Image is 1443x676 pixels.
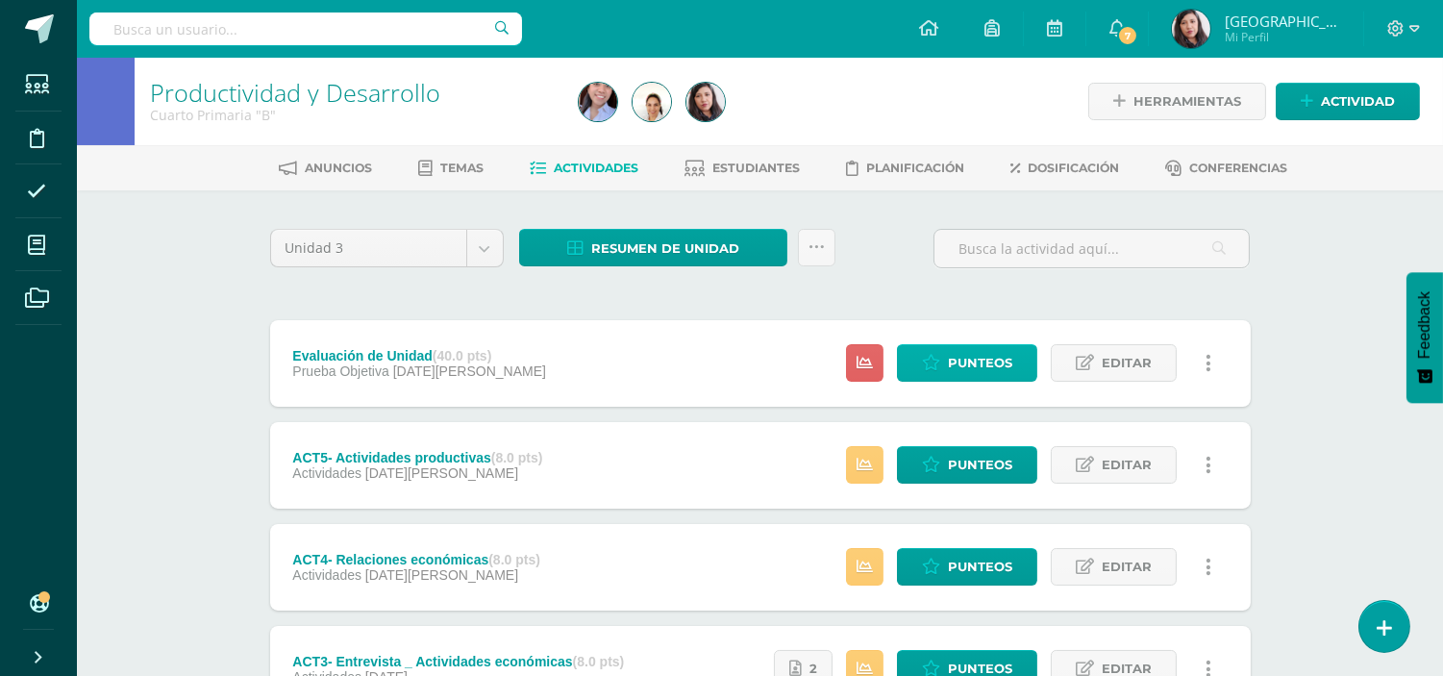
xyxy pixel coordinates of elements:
img: 3e7f8260d6e5be980477c672129d8ea4.png [579,83,617,121]
span: Temas [440,161,484,175]
a: Productividad y Desarrollo [150,76,440,109]
span: Feedback [1416,291,1433,359]
a: Anuncios [279,153,372,184]
a: Punteos [897,446,1037,484]
a: Actividades [530,153,638,184]
span: [DATE][PERSON_NAME] [393,363,546,379]
span: Actividades [292,567,361,583]
span: Actividades [554,161,638,175]
span: Planificación [866,161,964,175]
strong: (40.0 pts) [433,348,491,363]
span: Anuncios [305,161,372,175]
span: Punteos [948,549,1012,585]
a: Resumen de unidad [519,229,787,266]
strong: (8.0 pts) [573,654,625,669]
span: Actividades [292,465,361,481]
img: 5e839c05b6bed1c0a903cd4cdbf87aa2.png [1172,10,1210,48]
button: Feedback - Mostrar encuesta [1406,272,1443,403]
span: [DATE][PERSON_NAME] [365,567,518,583]
a: Temas [418,153,484,184]
a: Conferencias [1165,153,1287,184]
input: Busca la actividad aquí... [934,230,1249,267]
span: Prueba Objetiva [292,363,388,379]
img: 5eb53e217b686ee6b2ea6dc31a66d172.png [633,83,671,121]
div: Evaluación de Unidad [292,348,546,363]
span: Editar [1102,549,1152,585]
span: Editar [1102,447,1152,483]
div: ACT4- Relaciones económicas [292,552,540,567]
span: Punteos [948,447,1012,483]
div: ACT5- Actividades productivas [292,450,542,465]
strong: (8.0 pts) [491,450,543,465]
a: Estudiantes [684,153,800,184]
span: Unidad 3 [286,230,452,266]
a: Unidad 3 [271,230,503,266]
a: Dosificación [1010,153,1119,184]
input: Busca un usuario... [89,13,522,45]
span: Conferencias [1189,161,1287,175]
span: [GEOGRAPHIC_DATA] [1225,12,1340,31]
span: Actividad [1321,84,1395,119]
a: Punteos [897,344,1037,382]
span: Dosificación [1028,161,1119,175]
a: Planificación [846,153,964,184]
a: Punteos [897,548,1037,586]
span: Herramientas [1133,84,1241,119]
span: Mi Perfil [1225,29,1340,45]
span: 7 [1117,25,1138,46]
a: Herramientas [1088,83,1266,120]
h1: Productividad y Desarrollo [150,79,556,106]
a: Actividad [1276,83,1420,120]
img: 5e839c05b6bed1c0a903cd4cdbf87aa2.png [686,83,725,121]
div: ACT3- Entrevista _ Actividades económicas [292,654,624,669]
strong: (8.0 pts) [488,552,540,567]
div: Cuarto Primaria 'B' [150,106,556,124]
span: Estudiantes [712,161,800,175]
span: Punteos [948,345,1012,381]
span: Editar [1102,345,1152,381]
span: Resumen de unidad [591,231,739,266]
span: [DATE][PERSON_NAME] [365,465,518,481]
